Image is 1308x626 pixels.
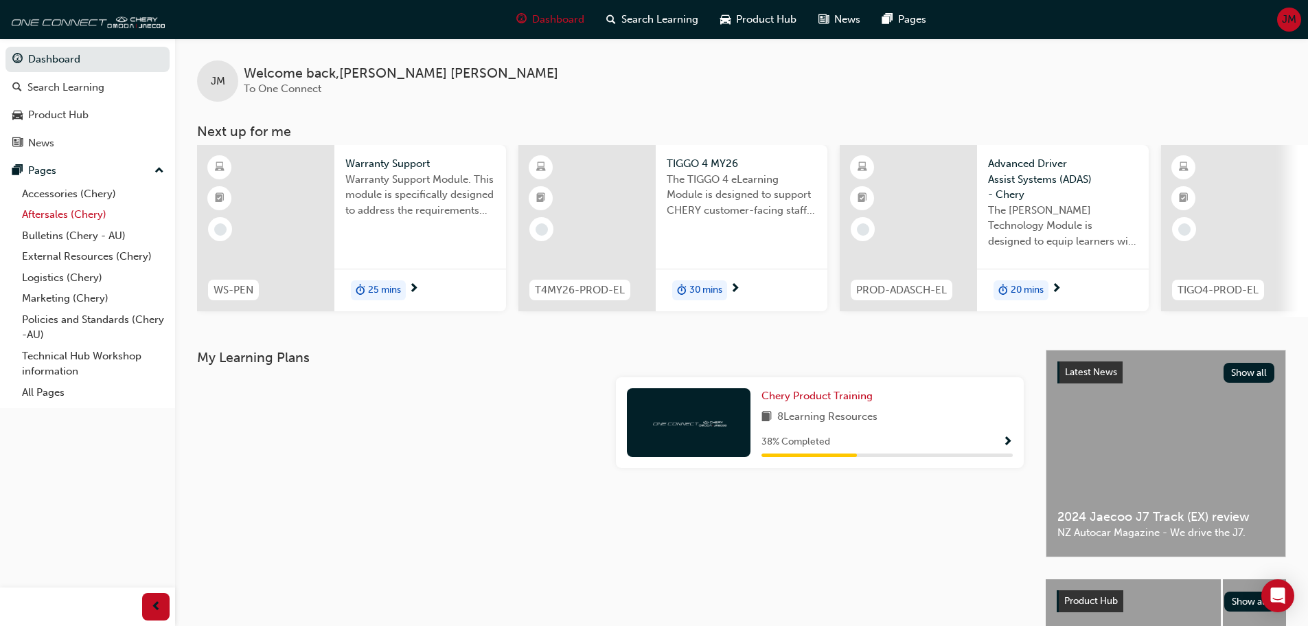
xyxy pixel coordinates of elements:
[356,282,365,300] span: duration-icon
[197,145,506,311] a: WS-PENWarranty SupportWarranty Support Module. This module is specifically designed to address th...
[197,350,1024,366] h3: My Learning Plans
[536,223,548,236] span: learningRecordVerb_NONE-icon
[535,282,625,298] span: T4MY26-PROD-EL
[857,223,869,236] span: learningRecordVerb_NONE-icon
[1261,579,1294,612] div: Open Intercom Messenger
[536,190,546,208] span: booktick-icon
[409,283,419,295] span: next-icon
[12,137,23,150] span: news-icon
[12,109,23,122] span: car-icon
[16,204,170,225] a: Aftersales (Chery)
[5,158,170,183] button: Pages
[5,44,170,158] button: DashboardSearch LearningProduct HubNews
[736,12,796,27] span: Product Hub
[505,5,595,34] a: guage-iconDashboard
[606,11,616,28] span: search-icon
[244,82,321,95] span: To One Connect
[345,156,495,172] span: Warranty Support
[12,165,23,177] span: pages-icon
[215,159,225,177] span: learningResourceType_ELEARNING-icon
[856,282,947,298] span: PROD-ADASCH-EL
[5,75,170,100] a: Search Learning
[651,416,726,429] img: oneconnect
[998,282,1008,300] span: duration-icon
[667,172,816,219] span: The TIGGO 4 eLearning Module is designed to support CHERY customer-facing staff with the product ...
[730,283,740,295] span: next-icon
[16,346,170,382] a: Technical Hub Workshop information
[621,12,698,27] span: Search Learning
[858,190,867,208] span: booktick-icon
[12,82,22,94] span: search-icon
[988,203,1138,249] span: The [PERSON_NAME] Technology Module is designed to equip learners with essential knowledge about ...
[532,12,584,27] span: Dashboard
[1051,283,1062,295] span: next-icon
[1002,436,1013,449] span: Show Progress
[536,159,546,177] span: learningResourceType_ELEARNING-icon
[154,162,164,180] span: up-icon
[667,156,816,172] span: TIGGO 4 MY26
[988,156,1138,203] span: Advanced Driver Assist Systems (ADAS) - Chery
[244,66,558,82] span: Welcome back , [PERSON_NAME] [PERSON_NAME]
[345,172,495,219] span: Warranty Support Module. This module is specifically designed to address the requirements and pro...
[28,135,54,151] div: News
[214,282,253,298] span: WS-PEN
[518,145,827,311] a: T4MY26-PROD-ELTIGGO 4 MY26The TIGGO 4 eLearning Module is designed to support CHERY customer-faci...
[1057,509,1274,525] span: 2024 Jaecoo J7 Track (EX) review
[16,382,170,403] a: All Pages
[840,145,1149,311] a: PROD-ADASCH-ELAdvanced Driver Assist Systems (ADAS) - CheryThe [PERSON_NAME] Technology Module is...
[1065,366,1117,378] span: Latest News
[689,282,722,298] span: 30 mins
[858,159,867,177] span: learningResourceType_ELEARNING-icon
[1011,282,1044,298] span: 20 mins
[818,11,829,28] span: news-icon
[214,223,227,236] span: learningRecordVerb_NONE-icon
[1179,190,1189,208] span: booktick-icon
[1282,12,1296,27] span: JM
[5,102,170,128] a: Product Hub
[595,5,709,34] a: search-iconSearch Learning
[215,190,225,208] span: booktick-icon
[211,74,225,89] span: JM
[28,107,89,123] div: Product Hub
[368,282,401,298] span: 25 mins
[1057,590,1275,612] a: Product HubShow all
[1178,282,1259,298] span: TIGO4-PROD-EL
[175,124,1308,139] h3: Next up for me
[1178,223,1191,236] span: learningRecordVerb_NONE-icon
[1057,525,1274,541] span: NZ Autocar Magazine - We drive the J7.
[761,388,878,404] a: Chery Product Training
[1224,592,1276,612] button: Show all
[16,309,170,346] a: Policies and Standards (Chery -AU)
[151,599,161,616] span: prev-icon
[871,5,937,34] a: pages-iconPages
[1046,350,1286,557] a: Latest NewsShow all2024 Jaecoo J7 Track (EX) reviewNZ Autocar Magazine - We drive the J7.
[834,12,860,27] span: News
[16,267,170,289] a: Logistics (Chery)
[677,282,687,300] span: duration-icon
[777,409,877,426] span: 8 Learning Resources
[807,5,871,34] a: news-iconNews
[882,11,893,28] span: pages-icon
[28,163,56,179] div: Pages
[16,288,170,309] a: Marketing (Chery)
[761,409,772,426] span: book-icon
[1224,363,1275,383] button: Show all
[761,390,873,402] span: Chery Product Training
[12,54,23,66] span: guage-icon
[1277,8,1301,32] button: JM
[27,80,104,96] div: Search Learning
[720,11,731,28] span: car-icon
[709,5,807,34] a: car-iconProduct Hub
[16,225,170,247] a: Bulletins (Chery - AU)
[1057,361,1274,383] a: Latest NewsShow all
[1179,159,1189,177] span: learningResourceType_ELEARNING-icon
[761,434,830,450] span: 38 % Completed
[7,5,165,33] img: oneconnect
[898,12,926,27] span: Pages
[16,246,170,267] a: External Resources (Chery)
[1064,595,1118,607] span: Product Hub
[16,183,170,205] a: Accessories (Chery)
[5,47,170,72] a: Dashboard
